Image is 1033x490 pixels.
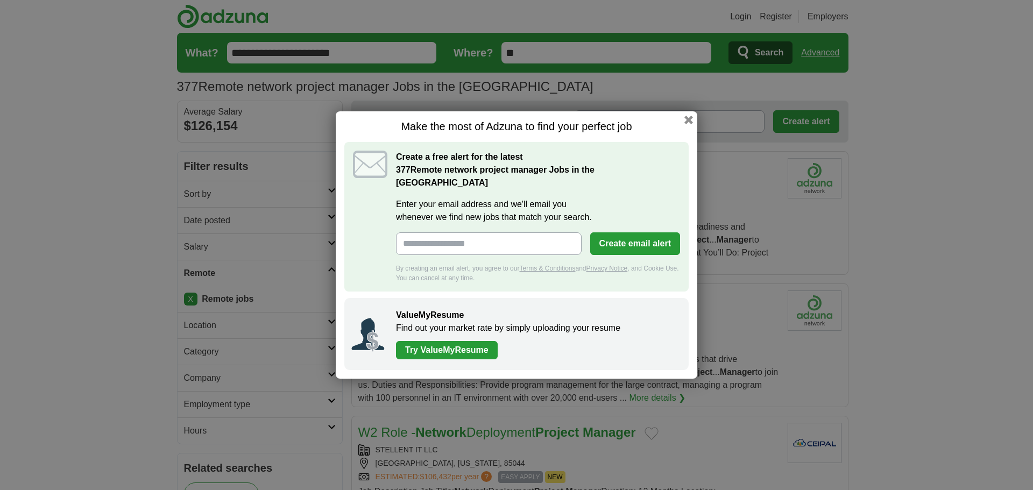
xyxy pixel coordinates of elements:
[396,264,680,283] div: By creating an email alert, you agree to our and , and Cookie Use. You can cancel at any time.
[396,341,498,359] a: Try ValueMyResume
[396,151,680,189] h2: Create a free alert for the latest
[590,232,680,255] button: Create email alert
[586,265,628,272] a: Privacy Notice
[396,164,411,176] span: 377
[396,198,680,224] label: Enter your email address and we'll email you whenever we find new jobs that match your search.
[353,151,387,178] img: icon_email.svg
[396,165,595,187] strong: Remote network project manager Jobs in the [GEOGRAPHIC_DATA]
[519,265,575,272] a: Terms & Conditions
[396,309,678,322] h2: ValueMyResume
[396,322,678,335] p: Find out your market rate by simply uploading your resume
[344,120,689,133] h1: Make the most of Adzuna to find your perfect job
